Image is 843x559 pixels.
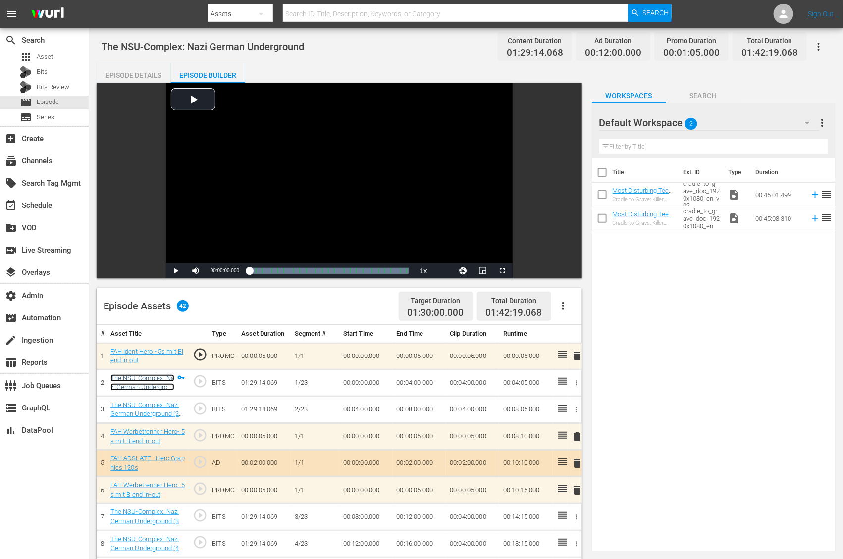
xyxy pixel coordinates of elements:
[110,401,183,427] a: The NSU-Complex: Nazi German Underground (2/23)
[493,263,513,278] button: Fullscreen
[24,2,71,26] img: ans4CAIJ8jUAAAAAAAAAAAAAAAAAAAAAAAAgQb4GAAAAAAAAAAAAAAAAAAAAAAAAJMjXAAAAAAAAAAAAAAAAAAAAAAAAgAT5G...
[193,401,208,416] span: play_circle_outline
[5,334,17,346] span: Ingestion
[208,477,237,504] td: PROMO
[339,423,393,450] td: 00:00:00.000
[97,504,106,530] td: 7
[339,325,393,343] th: Start Time
[499,369,553,396] td: 00:04:05.000
[499,504,553,530] td: 00:14:15.000
[110,455,185,471] a: FAH ADSLATE - Hero Graphics 120s
[237,369,291,396] td: 01:29:14.069
[97,369,106,396] td: 2
[171,63,245,83] button: Episode Builder
[613,187,673,209] a: Most Disturbing Teen Killers Reacting To Insane Sentences
[237,343,291,369] td: 00:00:05.000
[728,212,740,224] span: Video
[663,48,720,59] span: 00:01:05.000
[291,325,339,343] th: Segment #
[571,484,583,496] span: delete
[628,4,672,22] button: Search
[193,347,208,362] span: play_circle_outline
[446,530,499,557] td: 00:04:00.000
[20,81,32,93] div: Bits Review
[291,369,339,396] td: 1/23
[186,263,206,278] button: Mute
[97,530,106,557] td: 8
[97,450,106,477] td: 5
[571,431,583,443] span: delete
[507,34,563,48] div: Content Duration
[685,113,697,134] span: 2
[208,343,237,369] td: PROMO
[499,423,553,450] td: 00:08:10.000
[208,369,237,396] td: BITS
[37,97,59,107] span: Episode
[393,450,446,477] td: 00:02:00.000
[499,530,553,557] td: 00:18:15.000
[808,10,834,18] a: Sign Out
[599,109,819,137] div: Default Workspace
[499,396,553,423] td: 00:08:05.000
[816,117,828,129] span: more_vert
[208,396,237,423] td: BITS
[5,133,17,145] span: Create
[37,112,54,122] span: Series
[741,48,798,59] span: 01:42:19.068
[5,200,17,211] span: Schedule
[171,63,245,87] div: Episode Builder
[446,477,499,504] td: 00:00:05.000
[393,477,446,504] td: 00:00:05.000
[741,34,798,48] div: Total Duration
[291,450,339,477] td: 1/1
[5,290,17,302] span: Admin
[193,374,208,389] span: play_circle_outline
[810,213,821,224] svg: Add to Episode
[208,450,237,477] td: AD
[446,450,499,477] td: 00:02:00.000
[666,90,740,102] span: Search
[208,325,237,343] th: Type
[208,530,237,557] td: BITS
[571,349,583,363] button: delete
[339,530,393,557] td: 00:12:00.000
[414,263,433,278] button: Playback Rate
[208,504,237,530] td: BITS
[97,423,106,450] td: 4
[102,41,304,52] span: The NSU-Complex: Nazi German Underground
[249,268,409,274] div: Progress Bar
[5,356,17,368] span: Reports
[571,429,583,444] button: delete
[613,210,673,233] a: Most Disturbing Teen Killers Reacting To Insane Sentences
[499,325,553,343] th: Runtime
[237,450,291,477] td: 00:02:00.000
[5,155,17,167] span: Channels
[193,535,208,550] span: play_circle_outline
[110,348,184,364] a: FAH Ident Hero - 5s mit Blend in-out
[237,325,291,343] th: Asset Duration
[5,34,17,46] span: Search
[237,477,291,504] td: 00:00:05.000
[408,294,464,307] div: Target Duration
[613,158,677,186] th: Title
[6,8,18,20] span: menu
[339,477,393,504] td: 00:00:00.000
[177,300,189,312] span: 42
[339,369,393,396] td: 00:00:00.000
[211,268,239,273] span: 00:00:00.000
[166,83,513,278] div: Video Player
[37,67,48,77] span: Bits
[339,504,393,530] td: 00:08:00.000
[499,477,553,504] td: 00:10:15.000
[291,504,339,530] td: 3/23
[393,530,446,557] td: 00:16:00.000
[104,300,189,312] div: Episode Assets
[110,374,175,400] a: The NSU-Complex: Nazi German Underground (1/23)
[291,343,339,369] td: 1/1
[393,369,446,396] td: 00:04:00.000
[20,66,32,78] div: Bits
[393,343,446,369] td: 00:00:05.000
[97,325,106,343] th: #
[393,325,446,343] th: End Time
[749,158,809,186] th: Duration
